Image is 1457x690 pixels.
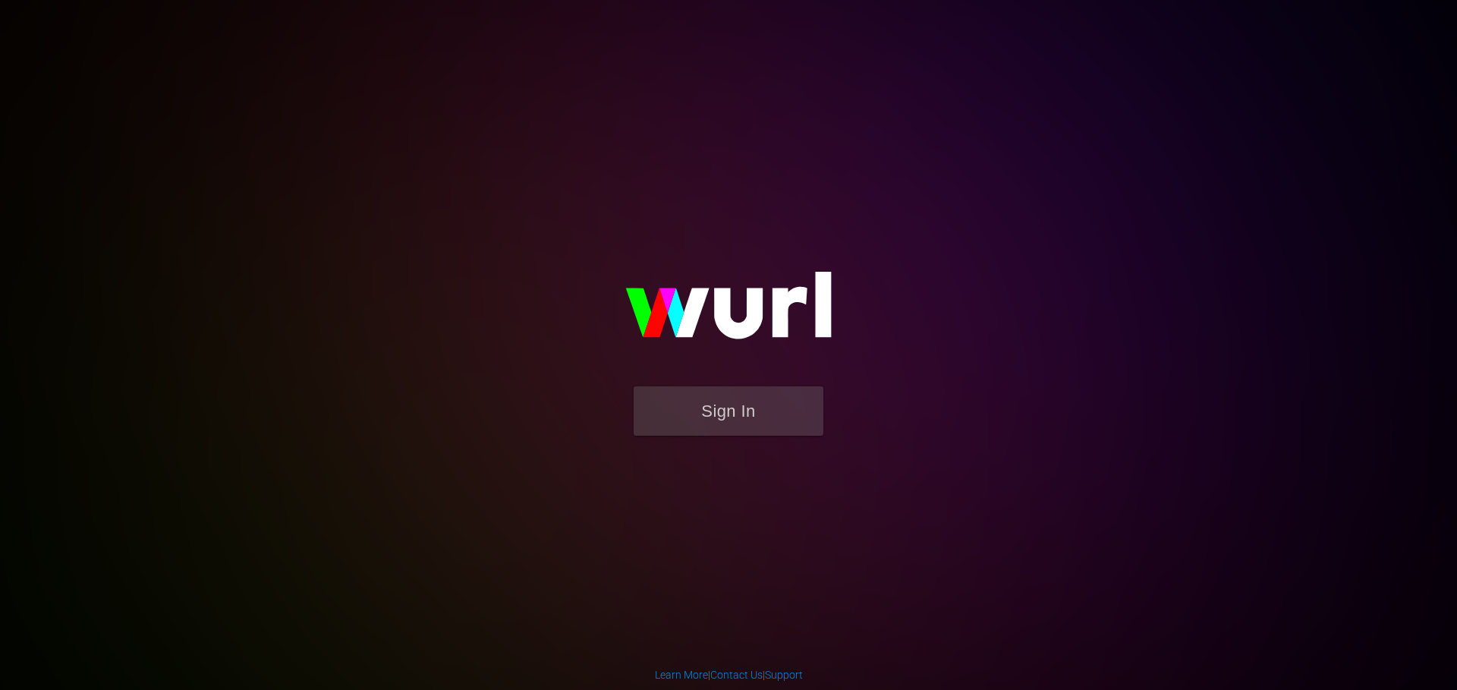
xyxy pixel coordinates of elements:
a: Support [765,669,803,681]
a: Learn More [655,669,708,681]
div: | | [655,667,803,682]
button: Sign In [634,386,823,436]
img: wurl-logo-on-black-223613ac3d8ba8fe6dc639794a292ebdb59501304c7dfd60c99c58986ef67473.svg [577,239,880,386]
a: Contact Us [710,669,763,681]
